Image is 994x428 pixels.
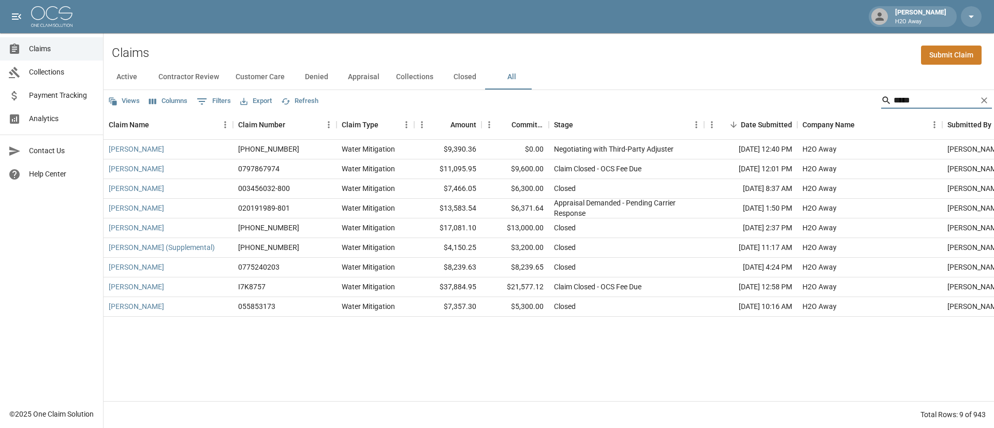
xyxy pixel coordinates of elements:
div: Claim Type [342,110,378,139]
div: [DATE] 1:50 PM [704,199,797,218]
button: Sort [285,117,300,132]
div: $17,081.10 [414,218,481,238]
div: Water Mitigation [342,282,395,292]
div: $6,371.64 [481,199,549,218]
div: Committed Amount [511,110,544,139]
div: Amount [414,110,481,139]
div: Water Mitigation [342,262,395,272]
button: Menu [399,117,414,132]
button: Sort [726,117,741,132]
div: [PERSON_NAME] [891,7,951,26]
a: [PERSON_NAME] [109,164,164,174]
div: $3,200.00 [481,238,549,258]
div: [DATE] 10:16 AM [704,297,797,317]
div: H2O Away [802,223,837,233]
span: Claims [29,43,95,54]
div: Water Mitigation [342,183,395,194]
button: Collections [388,65,442,90]
button: All [488,65,535,90]
button: Menu [704,117,720,132]
button: Menu [927,117,942,132]
div: 0797867974 [238,164,280,174]
div: $0.00 [481,140,549,159]
a: Submit Claim [921,46,982,65]
a: [PERSON_NAME] [109,301,164,312]
div: [DATE] 12:58 PM [704,277,797,297]
div: I7K8757 [238,282,266,292]
button: Denied [293,65,340,90]
span: Contact Us [29,145,95,156]
span: Collections [29,67,95,78]
button: Sort [855,117,869,132]
button: Menu [217,117,233,132]
div: Negotiating with Third-Party Adjuster [554,144,674,154]
div: Date Submitted [704,110,797,139]
div: H2O Away [802,144,837,154]
div: 01-008-421455 [238,242,299,253]
button: Menu [689,117,704,132]
div: [DATE] 12:40 PM [704,140,797,159]
div: $8,239.65 [481,258,549,277]
a: [PERSON_NAME] [109,282,164,292]
div: $7,357.30 [414,297,481,317]
div: $9,600.00 [481,159,549,179]
div: [DATE] 8:37 AM [704,179,797,199]
div: Search [881,92,992,111]
div: Water Mitigation [342,164,395,174]
div: $6,300.00 [481,179,549,199]
div: 0775240203 [238,262,280,272]
div: $13,000.00 [481,218,549,238]
button: Closed [442,65,488,90]
a: [PERSON_NAME] [109,262,164,272]
a: [PERSON_NAME] [109,144,164,154]
div: [DATE] 11:17 AM [704,238,797,258]
div: Closed [554,223,576,233]
p: H2O Away [895,18,946,26]
div: Claim Type [337,110,414,139]
div: $21,577.12 [481,277,549,297]
button: Export [238,93,274,109]
button: Active [104,65,150,90]
span: Analytics [29,113,95,124]
button: Contractor Review [150,65,227,90]
div: $4,150.25 [414,238,481,258]
div: Water Mitigation [342,242,395,253]
div: $8,239.63 [414,258,481,277]
div: 01-008-421455 [238,223,299,233]
div: Claim Closed - OCS Fee Due [554,164,641,174]
div: [DATE] 2:37 PM [704,218,797,238]
div: Closed [554,262,576,272]
button: Show filters [194,93,233,110]
div: Water Mitigation [342,203,395,213]
div: Total Rows: 9 of 943 [920,409,986,420]
div: 055853173 [238,301,275,312]
div: $37,884.95 [414,277,481,297]
div: Company Name [802,110,855,139]
div: Closed [554,183,576,194]
div: H2O Away [802,242,837,253]
button: Customer Care [227,65,293,90]
button: Clear [976,93,992,108]
div: 01-009-027857 [238,144,299,154]
div: Claim Number [233,110,337,139]
div: dynamic tabs [104,65,994,90]
div: Claim Closed - OCS Fee Due [554,282,641,292]
span: Help Center [29,169,95,180]
button: Menu [481,117,497,132]
div: [DATE] 4:24 PM [704,258,797,277]
div: Claim Name [109,110,149,139]
a: [PERSON_NAME] [109,223,164,233]
div: 003456032-800 [238,183,290,194]
div: H2O Away [802,164,837,174]
div: Claim Name [104,110,233,139]
h2: Claims [112,46,149,61]
div: $9,390.36 [414,140,481,159]
span: Payment Tracking [29,90,95,101]
button: Sort [378,117,393,132]
div: Water Mitigation [342,301,395,312]
div: Appraisal Demanded - Pending Carrier Response [554,198,699,218]
button: Views [106,93,142,109]
div: Closed [554,242,576,253]
div: H2O Away [802,262,837,272]
div: H2O Away [802,282,837,292]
